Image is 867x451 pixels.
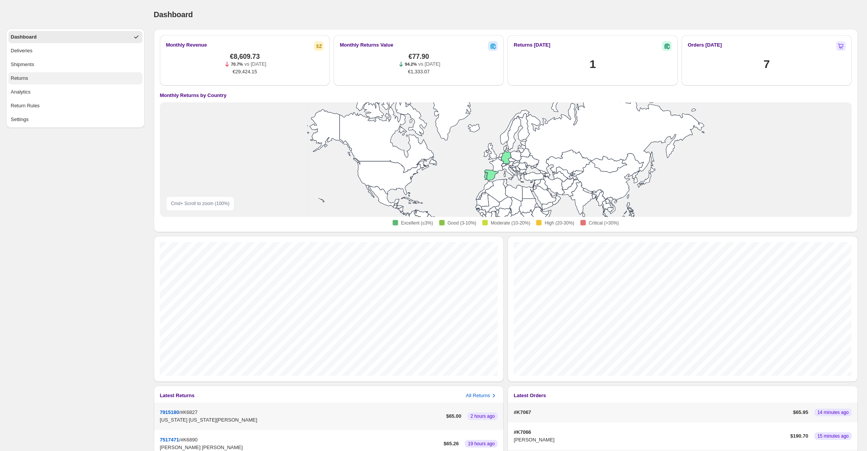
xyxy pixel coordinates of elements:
p: [US_STATE] [US_STATE][PERSON_NAME] [160,416,443,424]
span: 15 minutes ago [817,433,849,439]
button: Deliveries [8,45,142,57]
p: #K7067 [514,409,790,416]
p: $ 65.26 [443,440,459,448]
p: $ 65.00 [446,412,461,420]
span: 2 hours ago [471,413,495,419]
p: vs [DATE] [418,60,440,68]
span: Moderate (10-20%) [491,220,530,226]
div: Dashboard [11,33,37,41]
span: €29,424.15 [233,68,257,76]
button: Dashboard [8,31,142,43]
span: 70.7% [231,62,243,66]
span: High (20-30%) [545,220,574,226]
div: Shipments [11,61,34,68]
span: #K6827 [180,409,198,415]
span: €77.90 [408,53,429,60]
button: Analytics [8,86,142,98]
span: Excellent (≤3%) [401,220,433,226]
h1: 7 [764,57,770,72]
div: Analytics [11,88,31,96]
h4: Monthly Returns by Country [160,92,227,99]
div: / [160,409,443,424]
p: $ 65.95 [793,409,808,416]
span: 14 minutes ago [817,409,849,415]
button: Returns [8,72,142,84]
h2: Monthly Returns Value [340,41,393,49]
h2: Returns [DATE] [514,41,550,49]
h3: Latest Returns [160,392,195,399]
div: Deliveries [11,47,32,55]
p: vs [DATE] [244,60,266,68]
span: Critical (>30%) [589,220,619,226]
h3: Latest Orders [514,392,546,399]
h2: Monthly Revenue [166,41,207,49]
p: [PERSON_NAME] [514,436,787,444]
div: Return Rules [11,102,40,110]
h1: 1 [590,57,596,72]
span: €8,609.73 [230,53,259,60]
div: Cmd + Scroll to zoom ( 100 %) [166,196,235,211]
span: Dashboard [154,10,193,19]
button: Settings [8,113,142,126]
button: 7915180 [160,409,179,415]
h2: Orders [DATE] [688,41,722,49]
p: #K7066 [514,428,787,436]
span: 94.2% [405,62,417,66]
p: $ 190.70 [790,432,808,440]
span: #K6890 [180,437,198,443]
button: All Returns [466,392,498,399]
button: Shipments [8,58,142,71]
button: Return Rules [8,100,142,112]
div: Returns [11,74,28,82]
h3: All Returns [466,392,490,399]
div: Settings [11,116,29,123]
span: Good (3-10%) [448,220,476,226]
span: 19 hours ago [468,441,495,447]
button: 7517471 [160,437,179,443]
span: €1,333.07 [408,68,430,76]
